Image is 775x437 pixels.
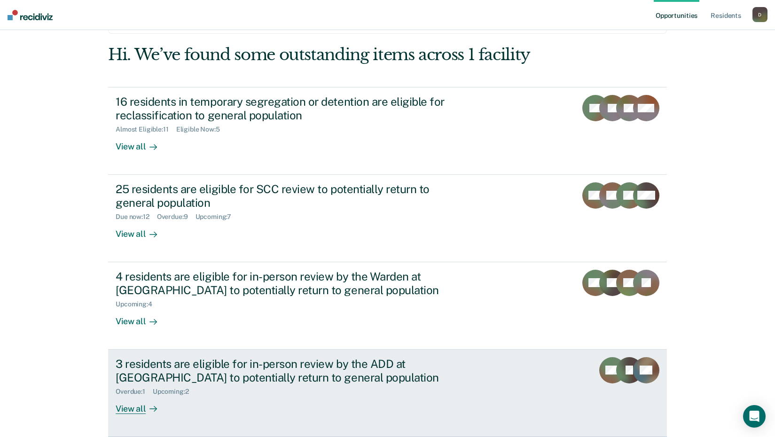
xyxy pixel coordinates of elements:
[196,213,239,221] div: Upcoming : 7
[116,396,168,414] div: View all
[116,300,160,308] div: Upcoming : 4
[116,95,446,122] div: 16 residents in temporary segregation or detention are eligible for reclassification to general p...
[108,262,667,350] a: 4 residents are eligible for in-person review by the Warden at [GEOGRAPHIC_DATA] to potentially r...
[116,182,446,210] div: 25 residents are eligible for SCC review to potentially return to general population
[116,221,168,239] div: View all
[108,87,667,175] a: 16 residents in temporary segregation or detention are eligible for reclassification to general p...
[176,125,227,133] div: Eligible Now : 5
[108,175,667,262] a: 25 residents are eligible for SCC review to potentially return to general populationDue now:12Ove...
[116,270,446,297] div: 4 residents are eligible for in-person review by the Warden at [GEOGRAPHIC_DATA] to potentially r...
[108,45,555,64] div: Hi. We’ve found some outstanding items across 1 facility
[8,10,53,20] img: Recidiviz
[116,388,153,396] div: Overdue : 1
[116,357,446,384] div: 3 residents are eligible for in-person review by the ADD at [GEOGRAPHIC_DATA] to potentially retu...
[116,308,168,327] div: View all
[116,133,168,152] div: View all
[752,7,767,22] button: D
[157,213,196,221] div: Overdue : 9
[743,405,766,428] div: Open Intercom Messenger
[116,125,176,133] div: Almost Eligible : 11
[108,350,667,437] a: 3 residents are eligible for in-person review by the ADD at [GEOGRAPHIC_DATA] to potentially retu...
[116,213,157,221] div: Due now : 12
[153,388,196,396] div: Upcoming : 2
